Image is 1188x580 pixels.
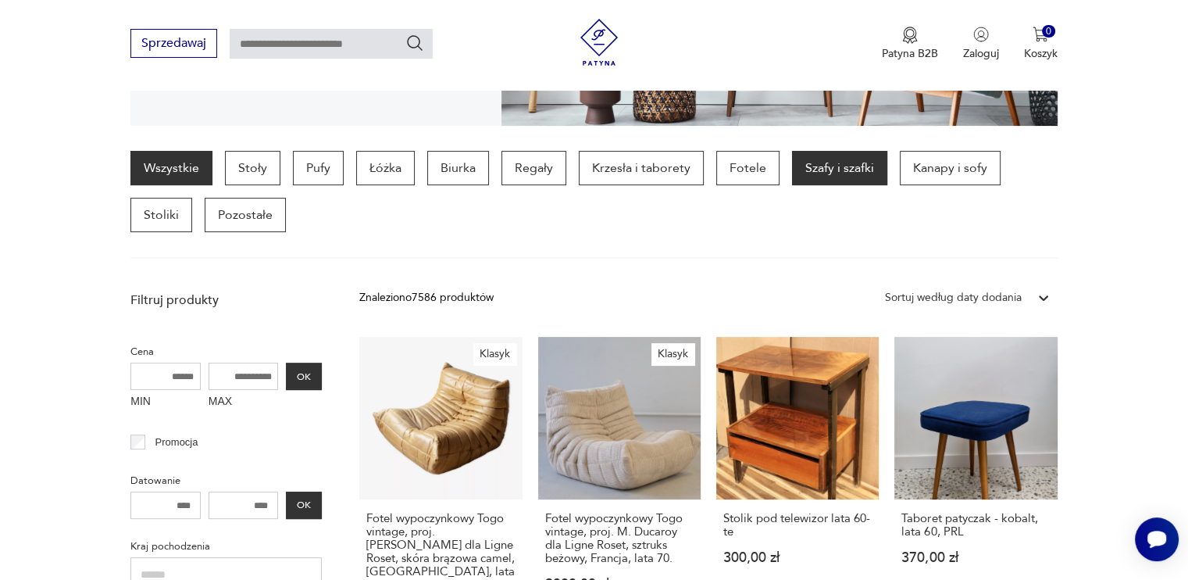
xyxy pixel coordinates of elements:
p: Cena [130,343,322,360]
p: Datowanie [130,472,322,489]
div: 0 [1042,25,1055,38]
img: Ikona koszyka [1033,27,1048,42]
iframe: Smartsupp widget button [1135,517,1179,561]
h3: Taboret patyczak - kobalt, lata 60, PRL [901,512,1050,539]
a: Szafy i szafki [792,151,887,185]
a: Ikona medaluPatyna B2B [882,27,938,61]
a: Stoły [225,151,280,185]
p: 300,00 zł [723,551,872,564]
div: Znaleziono 7586 produktów [359,289,494,306]
button: 0Koszyk [1024,27,1058,61]
a: Krzesła i taborety [579,151,704,185]
label: MAX [209,390,279,415]
h3: Stolik pod telewizor lata 60-te [723,512,872,539]
a: Fotele [716,151,780,185]
img: Ikonka użytkownika [973,27,989,42]
a: Stoliki [130,198,192,232]
a: Wszystkie [130,151,212,185]
p: Filtruj produkty [130,292,322,309]
p: Promocja [155,434,198,451]
a: Kanapy i sofy [900,151,1001,185]
h3: Fotel wypoczynkowy Togo vintage, proj. M. Ducaroy dla Ligne Roset, sztruks beżowy, Francja, lata 70. [545,512,694,565]
button: Szukaj [405,34,424,52]
button: OK [286,492,322,519]
img: Patyna - sklep z meblami i dekoracjami vintage [576,19,623,66]
a: Łóżka [356,151,415,185]
img: Ikona medalu [902,27,918,44]
button: OK [286,363,322,390]
div: Sortuj według daty dodania [885,289,1022,306]
button: Zaloguj [963,27,999,61]
p: Koszyk [1024,46,1058,61]
button: Patyna B2B [882,27,938,61]
a: Pufy [293,151,344,185]
p: Patyna B2B [882,46,938,61]
button: Sprzedawaj [130,29,217,58]
a: Biurka [427,151,489,185]
p: Kraj pochodzenia [130,538,322,555]
a: Sprzedawaj [130,39,217,50]
p: Zaloguj [963,46,999,61]
a: Pozostałe [205,198,286,232]
p: 370,00 zł [901,551,1050,564]
label: MIN [130,390,201,415]
a: Regały [501,151,566,185]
